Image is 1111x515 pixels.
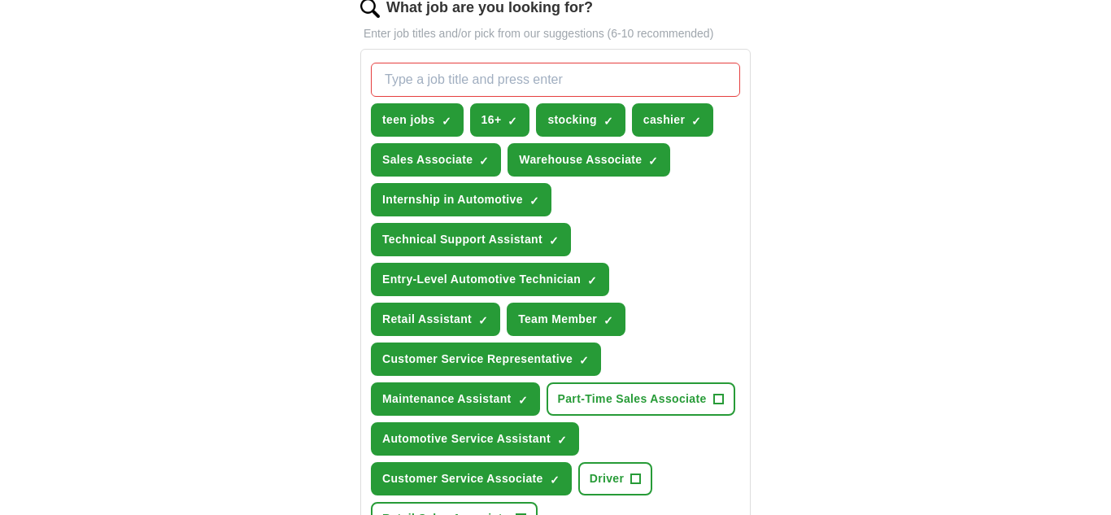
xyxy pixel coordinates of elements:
span: ✓ [587,274,597,287]
span: Customer Service Associate [382,470,543,487]
span: Entry-Level Automotive Technician [382,271,581,288]
button: Internship in Automotive✓ [371,183,551,216]
span: teen jobs [382,111,435,129]
span: Internship in Automotive [382,191,523,208]
span: stocking [547,111,596,129]
span: Automotive Service Assistant [382,430,551,447]
button: Automotive Service Assistant✓ [371,422,579,456]
span: ✓ [442,115,451,128]
span: ✓ [478,314,488,327]
span: ✓ [549,234,559,247]
span: cashier [643,111,685,129]
span: Maintenance Assistant [382,391,512,408]
span: ✓ [648,155,658,168]
button: Driver [578,462,653,495]
input: Type a job title and press enter [371,63,740,97]
span: ✓ [550,474,560,487]
button: cashier✓ [632,103,713,137]
button: Customer Service Representative✓ [371,343,601,376]
button: 16+✓ [470,103,530,137]
span: Part-Time Sales Associate [558,391,707,408]
span: ✓ [557,434,567,447]
span: Warehouse Associate [519,151,642,168]
span: 16+ [481,111,502,129]
span: ✓ [691,115,701,128]
span: ✓ [603,115,613,128]
span: ✓ [508,115,517,128]
span: ✓ [529,194,539,207]
button: Team Member✓ [507,303,625,336]
button: Part-Time Sales Associate [547,382,735,416]
button: Entry-Level Automotive Technician✓ [371,263,609,296]
button: Retail Assistant✓ [371,303,500,336]
span: ✓ [479,155,489,168]
button: teen jobs✓ [371,103,464,137]
span: Driver [590,470,625,487]
span: Customer Service Representative [382,351,573,368]
button: Warehouse Associate✓ [508,143,670,177]
span: Technical Support Assistant [382,231,542,248]
button: Sales Associate✓ [371,143,501,177]
button: Customer Service Associate✓ [371,462,572,495]
span: Team Member [518,311,597,328]
button: Maintenance Assistant✓ [371,382,540,416]
p: Enter job titles and/or pick from our suggestions (6-10 recommended) [360,25,751,42]
span: ✓ [579,354,589,367]
span: ✓ [603,314,613,327]
span: Retail Assistant [382,311,472,328]
button: Technical Support Assistant✓ [371,223,571,256]
button: stocking✓ [536,103,625,137]
span: Sales Associate [382,151,473,168]
span: ✓ [518,394,528,407]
